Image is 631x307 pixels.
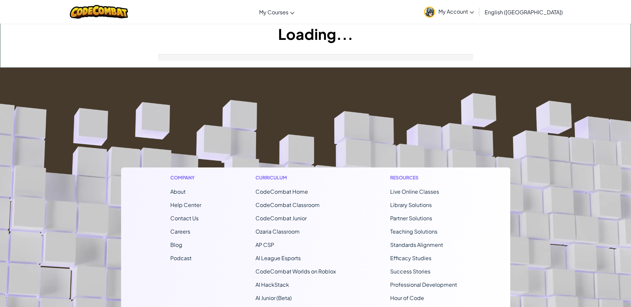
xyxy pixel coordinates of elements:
[481,3,566,21] a: English ([GEOGRAPHIC_DATA])
[390,268,430,275] a: Success Stories
[255,188,308,195] span: CodeCombat Home
[421,1,477,22] a: My Account
[170,215,199,222] span: Contact Us
[255,241,274,248] a: AP CSP
[390,228,437,235] a: Teaching Solutions
[170,255,192,261] a: Podcast
[390,281,457,288] a: Professional Development
[485,9,563,16] span: English ([GEOGRAPHIC_DATA])
[70,5,128,19] img: CodeCombat logo
[170,174,201,181] h1: Company
[390,255,431,261] a: Efficacy Studies
[390,201,432,208] a: Library Solutions
[259,9,288,16] span: My Courses
[424,7,435,18] img: avatar
[170,228,190,235] a: Careers
[170,188,186,195] a: About
[390,174,461,181] h1: Resources
[255,215,307,222] a: CodeCombat Junior
[256,3,298,21] a: My Courses
[255,201,320,208] a: CodeCombat Classroom
[170,241,182,248] a: Blog
[255,281,289,288] a: AI HackStack
[255,228,300,235] a: Ozaria Classroom
[255,174,336,181] h1: Curriculum
[390,294,424,301] a: Hour of Code
[255,268,336,275] a: CodeCombat Worlds on Roblox
[390,241,443,248] a: Standards Alignment
[170,201,201,208] a: Help Center
[255,294,292,301] a: AI Junior (Beta)
[390,188,439,195] a: Live Online Classes
[0,24,631,44] h1: Loading...
[438,8,474,15] span: My Account
[255,255,301,261] a: AI League Esports
[390,215,432,222] a: Partner Solutions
